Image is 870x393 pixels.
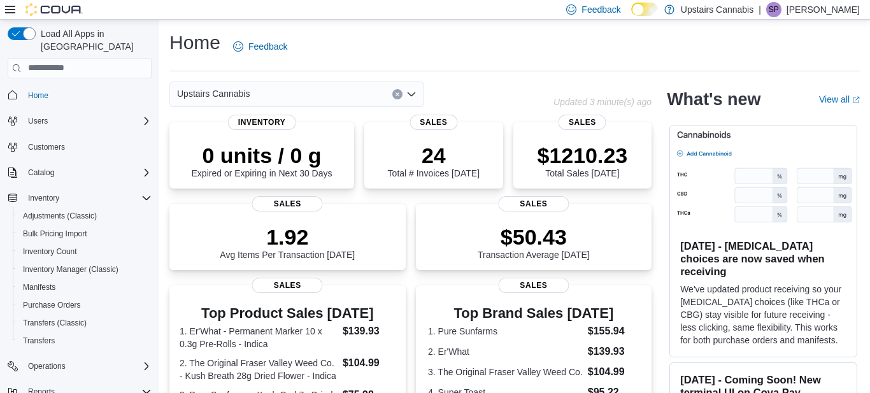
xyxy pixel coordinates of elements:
[23,229,87,239] span: Bulk Pricing Import
[23,88,53,103] a: Home
[13,243,157,261] button: Inventory Count
[18,244,152,259] span: Inventory Count
[18,226,92,241] a: Bulk Pricing Import
[23,247,77,257] span: Inventory Count
[769,2,779,17] span: SP
[759,2,761,17] p: |
[23,139,70,155] a: Customers
[177,86,250,101] span: Upstairs Cannabis
[23,87,152,103] span: Home
[428,325,583,338] dt: 1. Pure Sunfarms
[192,143,332,178] div: Expired or Expiring in Next 30 Days
[180,306,396,321] h3: Top Product Sales [DATE]
[23,139,152,155] span: Customers
[18,333,152,348] span: Transfers
[13,207,157,225] button: Adjustments (Classic)
[18,280,61,295] a: Manifests
[18,208,102,224] a: Adjustments (Classic)
[428,306,639,321] h3: Top Brand Sales [DATE]
[3,86,157,104] button: Home
[23,113,152,129] span: Users
[13,296,157,314] button: Purchase Orders
[392,89,403,99] button: Clear input
[18,315,92,331] a: Transfers (Classic)
[680,283,846,347] p: We've updated product receiving so your [MEDICAL_DATA] choices (like THCa or CBG) stay visible fo...
[537,143,627,178] div: Total Sales [DATE]
[13,332,157,350] button: Transfers
[28,193,59,203] span: Inventory
[631,3,658,16] input: Dark Mode
[23,165,59,180] button: Catalog
[25,3,83,16] img: Cova
[478,224,590,250] p: $50.43
[588,344,639,359] dd: $139.93
[28,142,65,152] span: Customers
[28,90,48,101] span: Home
[681,2,753,17] p: Upstairs Cannabis
[252,278,323,293] span: Sales
[23,190,152,206] span: Inventory
[23,336,55,346] span: Transfers
[13,225,157,243] button: Bulk Pricing Import
[766,2,781,17] div: Sean Paradis
[13,278,157,296] button: Manifests
[23,282,55,292] span: Manifests
[23,113,53,129] button: Users
[3,138,157,156] button: Customers
[537,143,627,168] p: $1210.23
[18,333,60,348] a: Transfers
[553,97,652,107] p: Updated 3 minute(s) ago
[23,359,152,374] span: Operations
[18,208,152,224] span: Adjustments (Classic)
[13,261,157,278] button: Inventory Manager (Classic)
[18,226,152,241] span: Bulk Pricing Import
[252,196,323,211] span: Sales
[428,345,583,358] dt: 2. Er'What
[581,3,620,16] span: Feedback
[23,211,97,221] span: Adjustments (Classic)
[220,224,355,260] div: Avg Items Per Transaction [DATE]
[228,34,292,59] a: Feedback
[23,264,118,275] span: Inventory Manager (Classic)
[498,196,569,211] span: Sales
[220,224,355,250] p: 1.92
[388,143,480,168] p: 24
[23,300,81,310] span: Purchase Orders
[410,115,457,130] span: Sales
[852,96,860,104] svg: External link
[18,280,152,295] span: Manifests
[228,115,296,130] span: Inventory
[343,324,396,339] dd: $139.93
[667,89,760,110] h2: What's new
[498,278,569,293] span: Sales
[3,357,157,375] button: Operations
[36,27,152,53] span: Load All Apps in [GEOGRAPHIC_DATA]
[559,115,606,130] span: Sales
[23,318,87,328] span: Transfers (Classic)
[248,40,287,53] span: Feedback
[680,239,846,278] h3: [DATE] - [MEDICAL_DATA] choices are now saved when receiving
[388,143,480,178] div: Total # Invoices [DATE]
[588,324,639,339] dd: $155.94
[18,262,124,277] a: Inventory Manager (Classic)
[18,297,86,313] a: Purchase Orders
[23,165,152,180] span: Catalog
[787,2,860,17] p: [PERSON_NAME]
[588,364,639,380] dd: $104.99
[3,164,157,182] button: Catalog
[3,189,157,207] button: Inventory
[428,366,583,378] dt: 3. The Original Fraser Valley Weed Co.
[13,314,157,332] button: Transfers (Classic)
[478,224,590,260] div: Transaction Average [DATE]
[406,89,417,99] button: Open list of options
[23,190,64,206] button: Inventory
[180,357,338,382] dt: 2. The Original Fraser Valley Weed Co. - Kush Breath 28g Dried Flower - Indica
[819,94,860,104] a: View allExternal link
[343,355,396,371] dd: $104.99
[23,359,71,374] button: Operations
[192,143,332,168] p: 0 units / 0 g
[28,116,48,126] span: Users
[169,30,220,55] h1: Home
[3,112,157,130] button: Users
[180,325,338,350] dt: 1. Er'What - Permanent Marker 10 x 0.3g Pre-Rolls - Indica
